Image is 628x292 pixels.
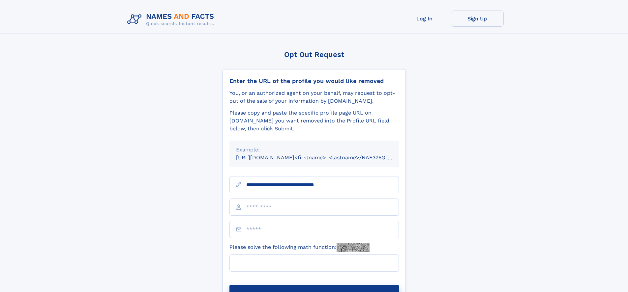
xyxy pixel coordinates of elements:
small: [URL][DOMAIN_NAME]<firstname>_<lastname>/NAF325G-xxxxxxxx [236,154,411,161]
a: Log In [398,11,451,27]
div: Example: [236,146,392,154]
div: Opt Out Request [223,50,406,59]
div: Enter the URL of the profile you would like removed [229,77,399,85]
a: Sign Up [451,11,504,27]
div: You, or an authorized agent on your behalf, may request to opt-out of the sale of your informatio... [229,89,399,105]
img: Logo Names and Facts [125,11,220,28]
label: Please solve the following math function: [229,243,370,252]
div: Please copy and paste the specific profile page URL on [DOMAIN_NAME] you want removed into the Pr... [229,109,399,133]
